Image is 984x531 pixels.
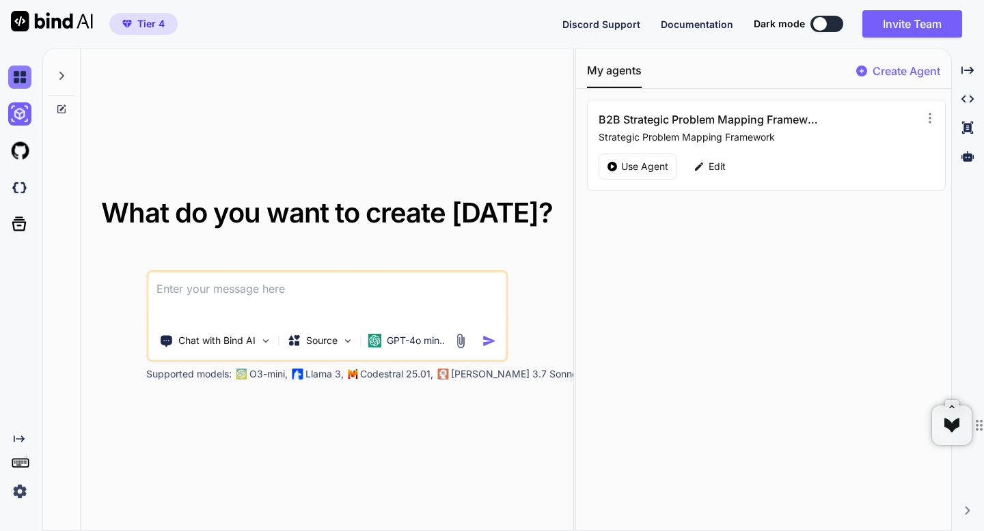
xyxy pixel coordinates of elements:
p: Use Agent [621,160,668,173]
button: Discord Support [562,17,640,31]
button: premiumTier 4 [109,13,178,35]
p: Source [306,334,338,347]
p: GPT-4o min.. [387,334,445,347]
img: githubLight [8,139,31,162]
span: Dark mode [754,17,805,31]
span: Documentation [661,18,733,30]
img: Pick Tools [260,335,271,347]
img: claude [437,369,448,379]
p: Chat with Bind AI [178,334,256,347]
img: GPT-4 [236,369,247,379]
p: Codestral 25.01, [360,367,433,381]
img: premium [122,20,132,28]
p: Supported models: [146,367,232,381]
button: Documentation [661,17,733,31]
span: Discord Support [562,18,640,30]
img: GPT-4o mini [368,334,381,347]
button: My agents [587,62,642,88]
button: Invite Team [862,10,962,38]
span: What do you want to create [DATE]? [101,196,553,229]
p: [PERSON_NAME] 3.7 Sonnet, [451,367,584,381]
img: Llama2 [292,369,303,379]
img: Bind AI [11,11,93,31]
img: chat [8,66,31,89]
img: Pick Models [342,335,353,347]
p: O3-mini, [249,367,288,381]
img: darkCloudIdeIcon [8,176,31,199]
img: icon [482,334,496,348]
img: attachment [452,333,468,349]
p: Create Agent [873,63,940,79]
img: ai-studio [8,102,31,126]
p: Llama 3, [305,367,344,381]
img: Mistral-AI [348,369,357,379]
img: settings [8,480,31,503]
p: Edit [709,160,726,173]
span: Tier 4 [137,17,165,31]
p: Strategic Problem Mapping Framework [599,130,920,144]
h3: B2B Strategic Problem Mapping Framework [599,111,823,128]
